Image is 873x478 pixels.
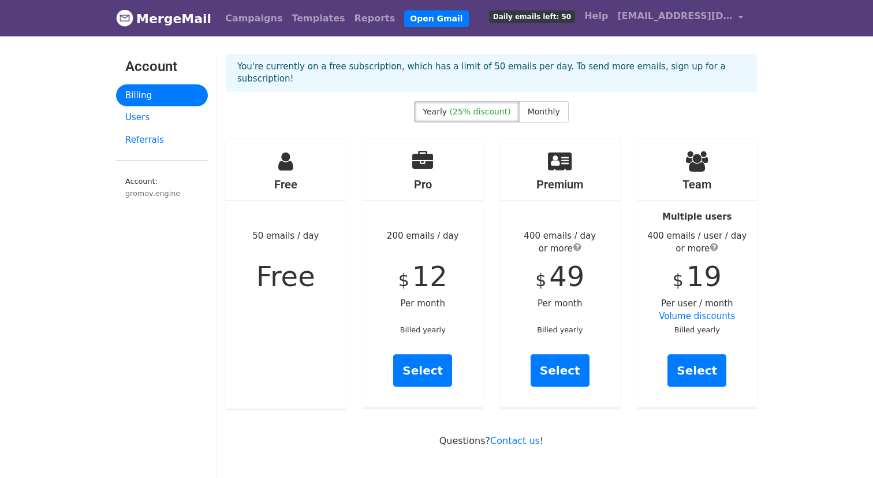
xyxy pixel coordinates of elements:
[400,325,446,334] small: Billed yearly
[662,212,732,222] strong: Multiple users
[637,139,758,407] div: Per user / month
[125,58,199,75] h3: Account
[500,139,620,407] div: Per month
[398,270,409,290] span: $
[637,177,758,191] h4: Team
[673,270,684,290] span: $
[116,129,208,151] a: Referrals
[363,177,483,191] h4: Pro
[125,188,199,199] div: gromov.engine
[617,9,733,23] span: [EMAIL_ADDRESS][DOMAIN_NAME]
[537,325,583,334] small: Billed yearly
[580,5,613,28] a: Help
[116,6,211,31] a: MergeMail
[393,354,452,387] a: Select
[125,177,199,199] small: Account:
[687,260,722,292] span: 19
[528,107,560,116] span: Monthly
[423,107,447,116] span: Yearly
[363,139,483,407] div: 200 emails / day Per month
[484,5,580,28] a: Daily emails left: 50
[637,229,758,255] div: 400 emails / user / day or more
[226,139,346,409] div: 50 emails / day
[531,354,590,387] a: Select
[613,5,748,32] a: [EMAIL_ADDRESS][DOMAIN_NAME]
[221,7,287,30] a: Campaigns
[489,10,575,23] span: Daily emails left: 50
[350,7,400,30] a: Reports
[226,177,346,191] h4: Free
[226,435,757,447] p: Questions? !
[490,435,540,446] a: Contact us
[535,270,546,290] span: $
[549,260,584,292] span: 49
[450,107,511,116] span: (25% discount)
[667,354,726,387] a: Select
[500,177,620,191] h4: Premium
[287,7,349,30] a: Templates
[116,106,208,129] a: Users
[500,229,620,255] div: 400 emails / day or more
[116,9,133,27] img: MergeMail logo
[659,311,735,321] a: Volume discounts
[116,84,208,107] a: Billing
[404,10,468,27] a: Open Gmail
[256,260,315,292] span: Free
[237,61,745,85] p: You're currently on a free subscription, which has a limit of 50 emails per day. To send more ema...
[412,260,447,292] span: 12
[674,325,720,334] small: Billed yearly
